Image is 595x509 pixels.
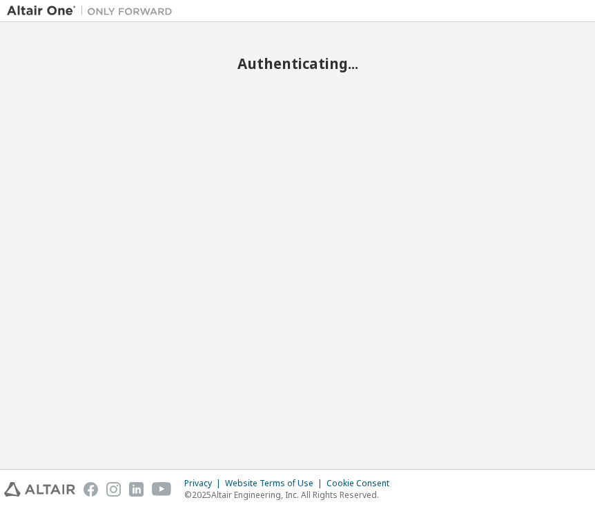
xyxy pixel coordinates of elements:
[84,482,98,497] img: facebook.svg
[225,478,326,489] div: Website Terms of Use
[184,489,398,501] p: © 2025 Altair Engineering, Inc. All Rights Reserved.
[4,482,75,497] img: altair_logo.svg
[326,478,398,489] div: Cookie Consent
[184,478,225,489] div: Privacy
[106,482,121,497] img: instagram.svg
[7,4,179,18] img: Altair One
[152,482,172,497] img: youtube.svg
[7,54,588,72] h2: Authenticating...
[129,482,144,497] img: linkedin.svg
